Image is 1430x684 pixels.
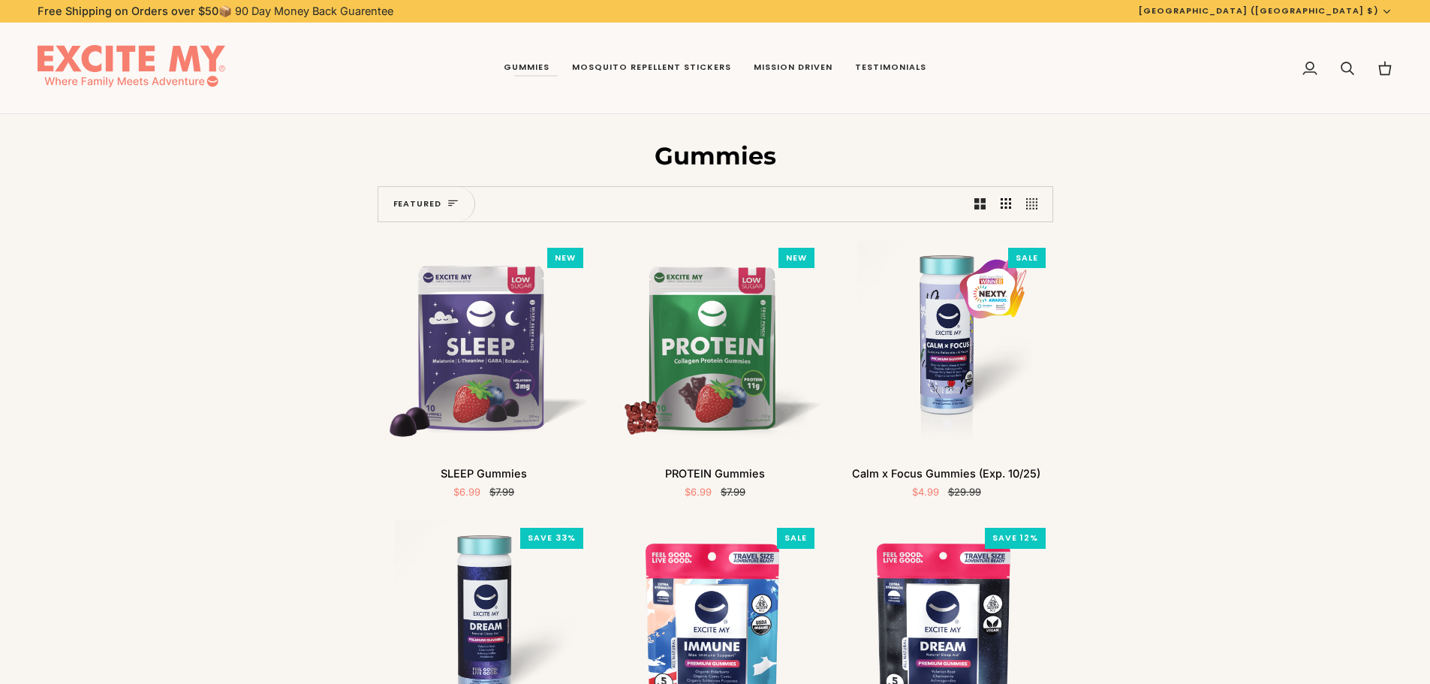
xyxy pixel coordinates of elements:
div: NEW [778,248,814,269]
button: [GEOGRAPHIC_DATA] ([GEOGRAPHIC_DATA] $) [1127,5,1404,17]
product-grid-item-variant: Default Title [378,240,591,453]
span: $6.99 [453,486,480,498]
span: $7.99 [489,486,514,498]
product-grid-item: Calm x Focus Gummies (Exp. 10/25) [840,240,1053,500]
span: $7.99 [721,486,745,498]
span: Mission Driven [754,62,832,74]
button: Sort [378,187,475,221]
a: Mosquito Repellent Stickers [561,23,742,114]
a: Calm x Focus Gummies (Exp. 10/25) [840,460,1053,500]
button: Show 3 products per row [993,187,1019,221]
strong: Free Shipping on Orders over $50 [38,5,218,17]
button: Show 4 products per row [1019,187,1052,221]
div: Save 33% [520,528,583,549]
a: Calm x Focus Gummies (Exp. 10/25) [840,240,1053,453]
span: Mosquito Repellent Stickers [572,62,731,74]
div: SALE [777,528,814,549]
a: SLEEP Gummies [378,240,591,453]
span: $29.99 [948,486,981,498]
product-grid-item: SLEEP Gummies [378,240,591,500]
a: Testimonials [844,23,938,114]
span: Gummies [504,62,549,74]
product-grid-item-variant: Default Title [840,240,1053,453]
h1: Gummies [378,141,1053,171]
p: Calm x Focus Gummies (Exp. 10/25) [852,466,1040,482]
span: Testimonials [855,62,926,74]
img: EXCITE MY® [38,45,225,92]
span: $6.99 [685,486,712,498]
a: Mission Driven [742,23,844,114]
span: Featured [393,197,442,211]
a: PROTEIN Gummies [609,240,822,453]
a: PROTEIN Gummies [609,460,822,500]
a: Gummies [492,23,561,114]
button: Show 2 products per row [967,187,993,221]
product-grid-item: PROTEIN Gummies [609,240,822,500]
p: 📦 90 Day Money Back Guarentee [38,3,393,20]
div: NEW [547,248,583,269]
div: SALE [1008,248,1046,269]
span: $4.99 [912,486,939,498]
p: SLEEP Gummies [441,466,527,482]
div: Save 12% [985,528,1046,549]
product-grid-item-variant: Default Title [609,240,822,453]
p: PROTEIN Gummies [665,466,765,482]
a: SLEEP Gummies [378,460,591,500]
